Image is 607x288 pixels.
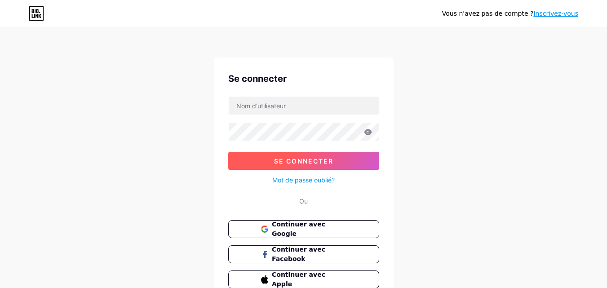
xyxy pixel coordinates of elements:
font: Ou [299,197,308,205]
input: Nom d'utilisateur [229,97,379,115]
font: Continuer avec Facebook [272,246,325,262]
font: Continuer avec Apple [272,271,325,288]
a: Mot de passe oublié? [272,175,335,185]
font: Se connecter [228,73,287,84]
button: Continuer avec Facebook [228,245,379,263]
font: Continuer avec Google [272,221,325,237]
font: Se connecter [274,157,333,165]
a: Inscrivez-vous [533,10,578,17]
font: Vous n'avez pas de compte ? [442,10,534,17]
button: Continuer avec Google [228,220,379,238]
font: Mot de passe oublié? [272,176,335,184]
button: Se connecter [228,152,379,170]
